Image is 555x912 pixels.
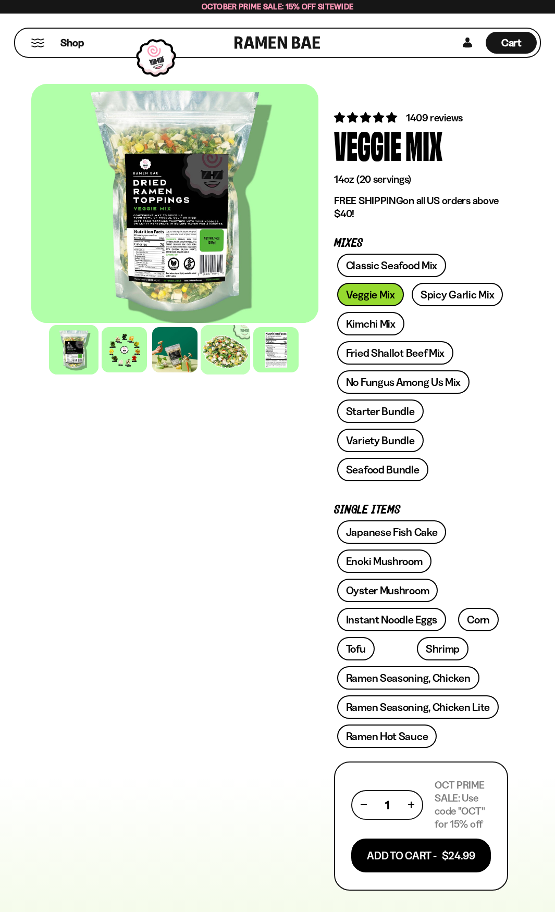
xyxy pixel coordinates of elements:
a: Oyster Mushroom [337,579,438,602]
a: Spicy Garlic Mix [412,283,503,306]
a: No Fungus Among Us Mix [337,370,470,394]
a: Seafood Bundle [337,458,428,481]
a: Japanese Fish Cake [337,520,447,544]
a: Enoki Mushroom [337,549,431,573]
p: on all US orders above $40! [334,194,508,220]
button: Mobile Menu Trigger [31,39,45,47]
p: 14oz (20 servings) [334,173,508,186]
div: Mix [405,125,442,164]
button: Add To Cart - $24.99 [351,839,491,872]
span: 4.76 stars [334,111,399,124]
strong: FREE SHIPPING [334,194,403,207]
a: Variety Bundle [337,429,424,452]
p: OCT PRIME SALE: Use code "OCT" for 15% off [435,779,491,831]
a: Shrimp [417,637,468,660]
span: Cart [501,36,522,49]
a: Ramen Seasoning, Chicken Lite [337,695,499,719]
a: Fried Shallot Beef Mix [337,341,453,365]
a: Starter Bundle [337,399,424,423]
a: Instant Noodle Eggs [337,608,446,631]
p: Single Items [334,505,508,515]
a: Corn [458,608,499,631]
a: Kimchi Mix [337,312,404,335]
span: 1 [385,798,389,811]
span: 1409 reviews [406,111,463,124]
a: Ramen Seasoning, Chicken [337,666,479,690]
a: Tofu [337,637,375,660]
span: October Prime Sale: 15% off Sitewide [202,2,354,11]
div: Cart [486,29,537,57]
span: Shop [60,36,84,50]
a: Shop [60,32,84,54]
a: Classic Seafood Mix [337,254,446,277]
p: Mixes [334,239,508,248]
a: Ramen Hot Sauce [337,724,437,748]
div: Veggie [334,125,401,164]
